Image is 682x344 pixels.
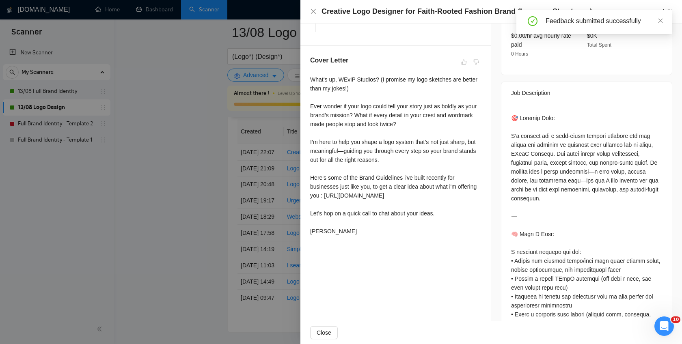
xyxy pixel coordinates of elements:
[310,56,348,65] h5: Cover Letter
[587,42,611,48] span: Total Spent
[511,51,528,57] span: 0 Hours
[658,18,663,24] span: close
[528,16,537,26] span: check-circle
[631,9,672,15] a: Go to Upworkexport
[310,326,338,339] button: Close
[654,316,674,336] iframe: Intercom live chat
[511,82,662,104] div: Job Description
[322,6,592,17] h4: Creative Logo Designer for Faith-Rooted Fashion Brand (Luxury x Streetwear)
[310,75,481,236] div: What’s up, WEviP Studios? (I promise my logo sketches are better than my jokes!) Ever wonder if y...
[511,32,571,48] span: $0.00/hr avg hourly rate paid
[310,8,317,15] span: close
[671,316,680,323] span: 10
[310,8,317,15] button: Close
[317,328,331,337] span: Close
[546,16,663,26] div: Feedback submitted successfully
